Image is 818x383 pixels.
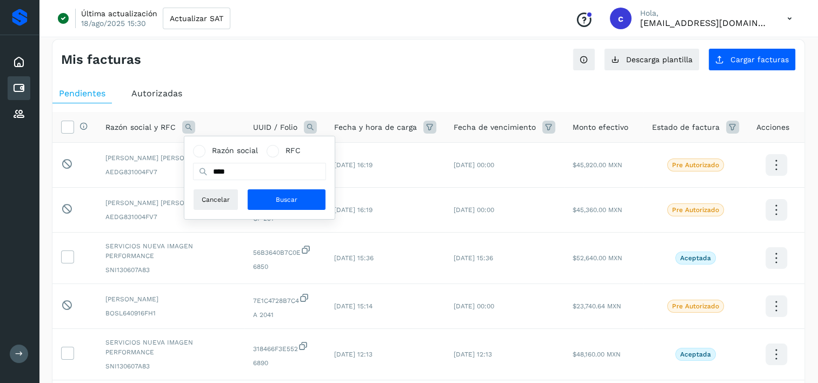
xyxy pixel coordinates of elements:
span: $52,640.00 MXN [573,254,622,262]
span: 318466F3E552 [253,341,317,354]
span: [DATE] 00:00 [454,302,494,310]
span: UUID / Folio [253,122,297,133]
p: Pre Autorizado [672,161,719,169]
span: SNI130607A83 [105,265,236,275]
span: SERVICIOS NUEVA IMAGEN PERFORMANCE [105,241,236,261]
span: SERVICIOS NUEVA IMAGEN PERFORMANCE [105,338,236,357]
p: Pre Autorizado [672,206,719,214]
p: Hola, [640,9,770,18]
p: Aceptada [680,254,711,262]
span: Actualizar SAT [170,15,223,22]
span: [DATE] 16:19 [334,206,373,214]
span: SNI130607A83 [105,361,236,371]
span: Descarga plantilla [626,56,693,63]
span: BOSL640916FH1 [105,308,236,318]
span: Estado de factura [652,122,720,133]
span: Monto efectivo [573,122,628,133]
div: Cuentas por pagar [8,76,30,100]
span: [PERSON_NAME] [105,294,236,304]
div: Proveedores [8,102,30,126]
p: cxp@53cargo.com [640,18,770,28]
span: AEDG831004FV7 [105,212,236,222]
span: [DATE] 00:00 [454,206,494,214]
p: 18/ago/2025 15:30 [81,18,146,28]
p: Pre Autorizado [672,302,719,310]
span: $48,160.00 MXN [573,351,621,358]
span: $23,740.64 MXN [573,302,621,310]
span: [PERSON_NAME] [PERSON_NAME] [105,198,236,208]
span: [DATE] 00:00 [454,161,494,169]
button: Descarga plantilla [604,48,700,71]
span: Acciones [756,122,789,133]
span: Razón social y RFC [105,122,176,133]
span: [DATE] 12:13 [454,351,492,358]
span: Autorizadas [131,88,182,98]
div: Inicio [8,50,30,74]
span: [DATE] 15:36 [334,254,374,262]
span: Fecha y hora de carga [334,122,417,133]
span: Pendientes [59,88,105,98]
span: 6850 [253,262,317,272]
button: Cargar facturas [708,48,796,71]
span: [PERSON_NAME] [PERSON_NAME] [105,153,236,163]
span: 7E1C4728B7C4 [253,293,317,306]
span: Cargar facturas [730,56,789,63]
h4: Mis facturas [61,52,141,68]
span: AEDG831004FV7 [105,167,236,177]
span: [DATE] 15:36 [454,254,493,262]
p: Última actualización [81,9,157,18]
p: Aceptada [680,351,711,358]
button: Actualizar SAT [163,8,230,29]
span: [DATE] 15:14 [334,302,373,310]
span: A 2041 [253,310,317,320]
span: [DATE] 12:13 [334,351,373,358]
span: Fecha de vencimiento [454,122,536,133]
span: 56B3640B7C0E [253,245,317,257]
span: 6890 [253,358,317,368]
span: $45,360.00 MXN [573,206,622,214]
span: [DATE] 16:19 [334,161,373,169]
span: $45,920.00 MXN [573,161,622,169]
